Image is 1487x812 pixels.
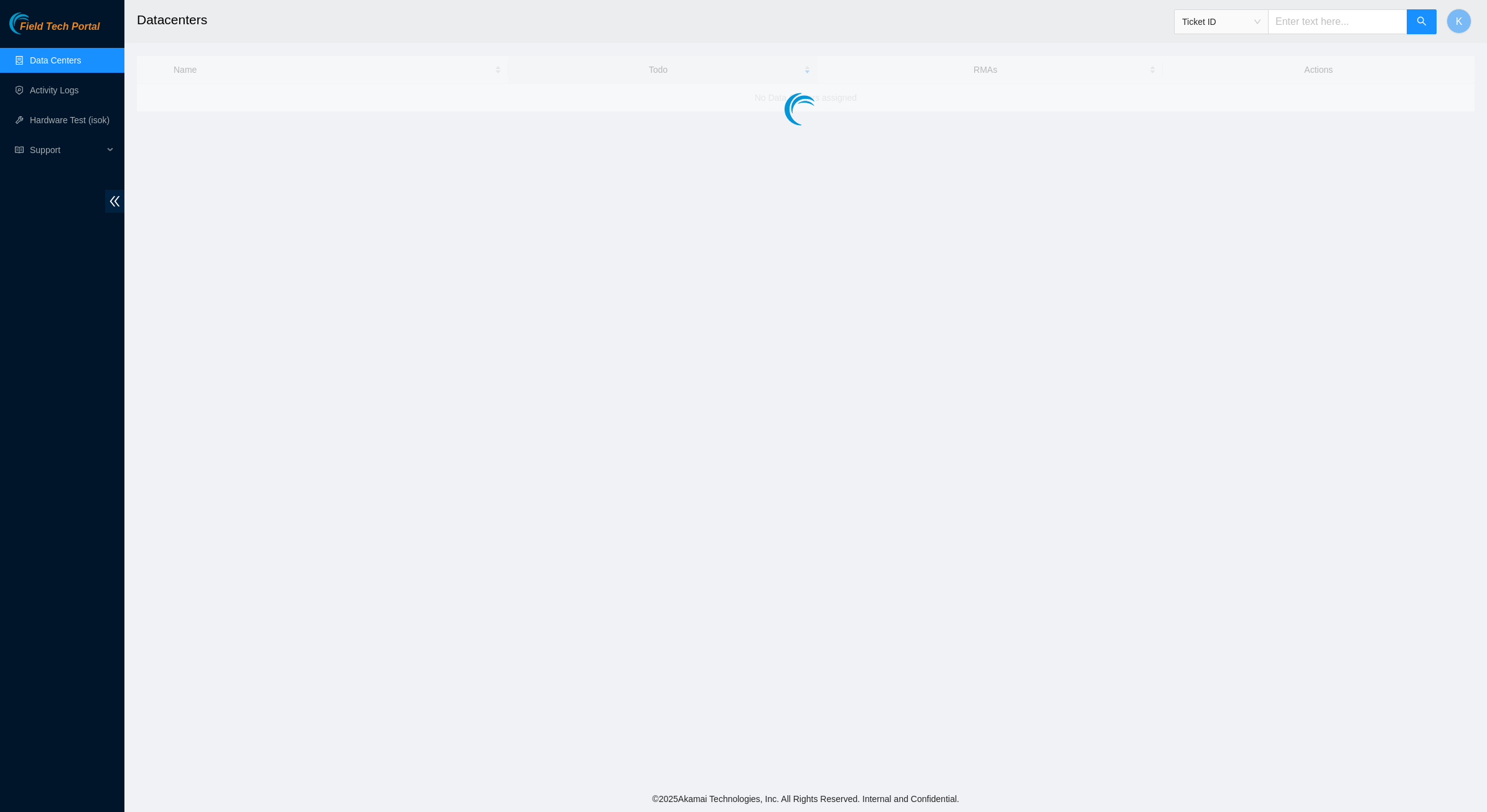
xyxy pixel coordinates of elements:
[20,21,100,33] span: Field Tech Portal
[30,115,110,125] a: Hardware Test (isok)
[9,22,100,39] a: Akamai TechnologiesField Tech Portal
[1268,9,1407,34] input: Enter text here...
[30,85,79,95] a: Activity Logs
[1417,16,1427,28] span: search
[15,146,24,154] span: read
[105,190,124,213] span: double-left
[1447,9,1471,34] button: K
[1407,9,1437,34] button: search
[1456,14,1463,29] span: K
[30,138,103,162] span: Support
[124,786,1487,812] footer: © 2025 Akamai Technologies, Inc. All Rights Reserved. Internal and Confidential.
[30,55,81,65] a: Data Centers
[1182,12,1261,31] span: Ticket ID
[9,12,63,34] img: Akamai Technologies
